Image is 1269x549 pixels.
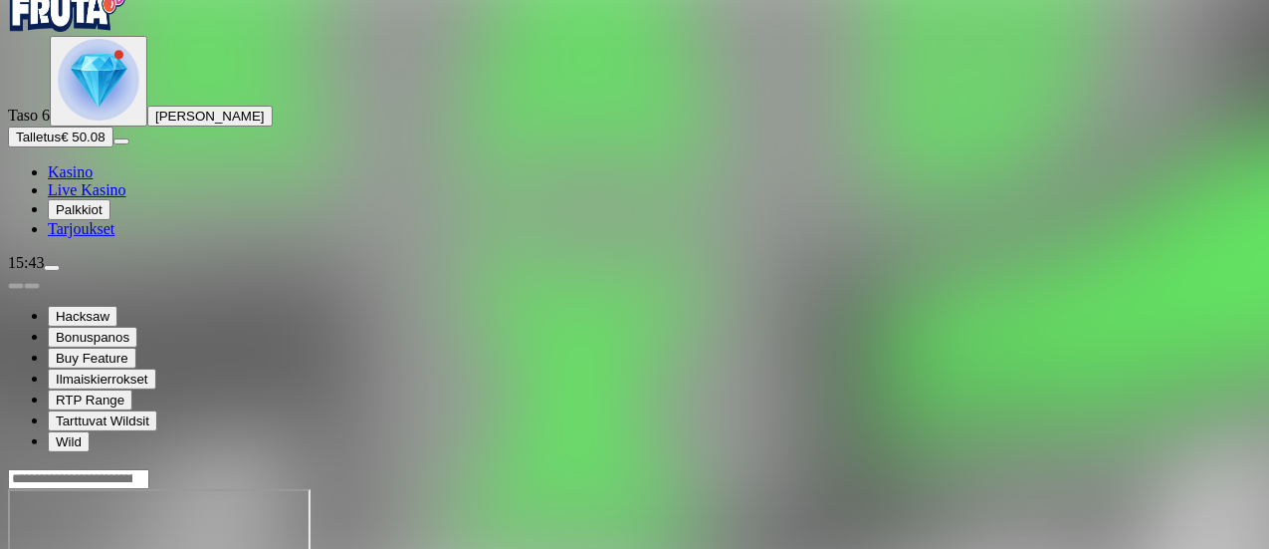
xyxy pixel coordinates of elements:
[48,199,110,220] button: Palkkiot
[50,36,147,127] button: level unlocked
[56,393,124,408] span: RTP Range
[61,130,105,144] span: € 50.08
[147,106,273,127] button: [PERSON_NAME]
[44,265,60,271] button: menu
[56,309,109,324] span: Hacksaw
[113,138,129,144] button: menu
[48,181,126,198] a: Live Kasino
[8,127,113,147] button: Talletusplus icon€ 50.08
[56,413,149,428] span: Tarttuvat Wildsit
[56,202,103,217] span: Palkkiot
[8,163,1261,238] nav: Main menu
[48,369,156,390] button: Ilmaiskierrokset
[56,372,148,387] span: Ilmaiskierrokset
[8,107,50,124] span: Taso 6
[24,283,40,289] button: next slide
[16,130,61,144] span: Talletus
[48,411,157,431] button: Tarttuvat Wildsit
[48,306,117,327] button: Hacksaw
[48,163,93,180] a: Kasino
[48,348,136,369] button: Buy Feature
[48,390,132,411] button: RTP Range
[56,330,129,345] span: Bonuspanos
[48,431,90,452] button: Wild
[48,327,137,348] button: Bonuspanos
[56,434,82,449] span: Wild
[8,469,149,489] input: Search
[58,39,139,121] img: level unlocked
[48,220,114,237] a: Tarjoukset
[8,18,127,35] a: Fruta
[8,254,44,271] span: 15:43
[155,109,265,124] span: [PERSON_NAME]
[8,283,24,289] button: prev slide
[56,351,128,366] span: Buy Feature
